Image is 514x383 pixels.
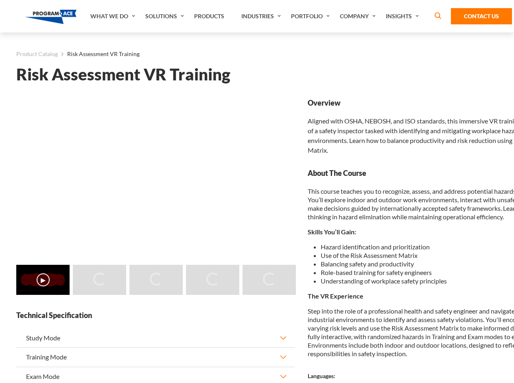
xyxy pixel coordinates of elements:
[16,310,295,320] strong: Technical Specification
[16,348,295,366] button: Training Mode
[16,98,295,254] iframe: Risk Assessment VR Training - Video 0
[25,10,77,24] img: Program-Ace
[451,8,512,24] a: Contact Us
[16,329,295,347] button: Study Mode
[16,265,70,295] img: Risk Assessment VR Training - Video 0
[37,273,50,286] button: ▶
[58,49,140,59] li: Risk Assessment VR Training
[308,372,335,379] strong: Languages:
[16,49,58,59] a: Product Catalog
